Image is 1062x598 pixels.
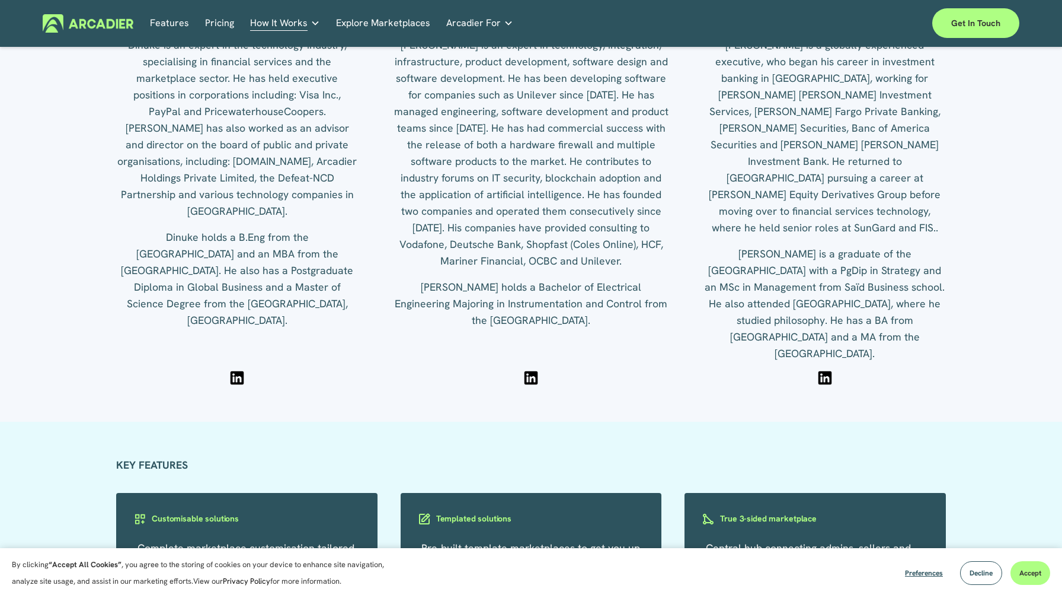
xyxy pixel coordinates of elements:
[150,14,189,33] a: Features
[684,511,839,526] a: True 3-sided marketplace
[446,15,501,31] span: Arcadier For
[720,513,817,524] h3: True 3-sided marketplace
[336,14,430,33] a: Explore Marketplaces
[896,561,952,585] button: Preferences
[152,513,239,524] h3: Customisable solutions
[1003,541,1062,598] iframe: Chat Widget
[250,14,320,33] a: folder dropdown
[905,568,943,578] span: Preferences
[43,14,133,33] img: Arcadier
[116,458,188,472] strong: KEY FEATURES
[205,14,234,33] a: Pricing
[446,14,513,33] a: folder dropdown
[250,15,308,31] span: How It Works
[116,511,271,526] a: Customisable solutions
[12,556,397,590] p: By clicking , you agree to the storing of cookies on your device to enhance site navigation, anal...
[116,229,358,329] p: Dinuke holds a B.Eng from the [GEOGRAPHIC_DATA] and an MBA from the [GEOGRAPHIC_DATA]. He also ha...
[436,513,511,524] h3: Templated solutions
[393,279,670,329] p: [PERSON_NAME] holds a Bachelor of Electrical Engineering Majoring in Instrumentation and Control ...
[401,511,555,526] a: Templated solutions
[116,37,358,220] p: Dinuke is an expert in the technology industry, specialising in financial services and the market...
[960,561,1002,585] button: Decline
[393,37,670,269] p: [PERSON_NAME] is an expert in technology, integration, infrastructure, product development, softw...
[704,246,946,362] p: [PERSON_NAME] is a graduate of the [GEOGRAPHIC_DATA] with a PgDip in Strategy and an MSc in Manag...
[49,559,121,570] strong: “Accept All Cookies”
[970,568,993,578] span: Decline
[704,37,946,236] p: [PERSON_NAME] is a globally experienced executive, who began his career in investment banking in ...
[932,8,1019,38] a: Get in touch
[223,576,270,586] a: Privacy Policy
